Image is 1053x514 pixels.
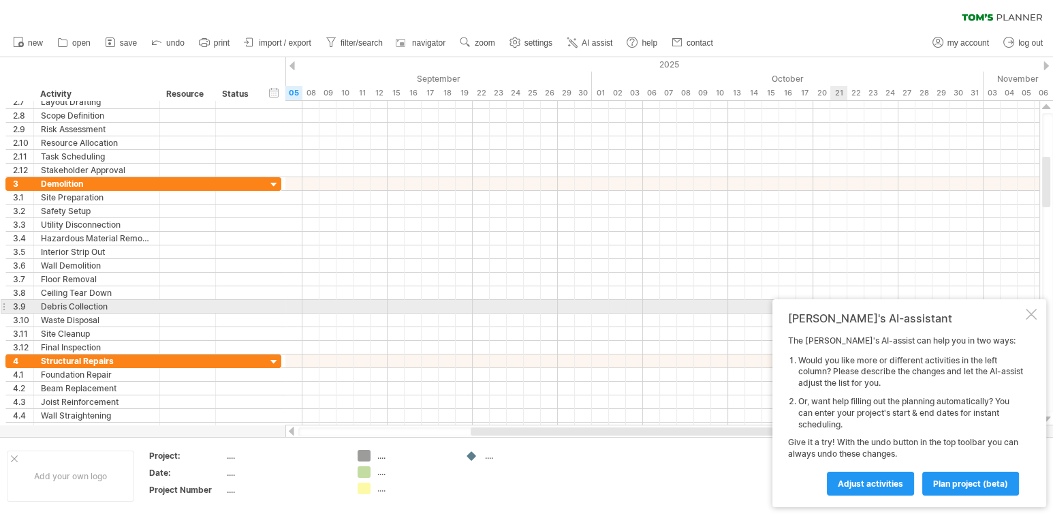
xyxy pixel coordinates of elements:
div: Debris Collection [41,300,153,313]
div: .... [227,467,341,479]
a: my account [929,34,993,52]
div: Friday, 3 October 2025 [626,86,643,100]
div: .... [485,450,559,462]
div: Tuesday, 16 September 2025 [405,86,422,100]
div: Wednesday, 15 October 2025 [762,86,779,100]
div: 2.12 [13,164,33,177]
a: Adjust activities [827,472,914,496]
div: Resource Allocation [41,136,153,149]
li: Would you like more or different activities in the left column? Please describe the changes and l... [798,355,1023,389]
div: Layout Drafting [41,95,153,108]
span: filter/search [341,38,383,48]
div: Tuesday, 14 October 2025 [745,86,762,100]
div: Wednesday, 22 October 2025 [847,86,864,100]
span: help [642,38,657,48]
div: Monday, 22 September 2025 [473,86,490,100]
div: 3.9 [13,300,33,313]
div: Monday, 8 September 2025 [302,86,319,100]
div: Thursday, 2 October 2025 [609,86,626,100]
div: Utility Disconnection [41,218,153,231]
div: Tuesday, 7 October 2025 [660,86,677,100]
div: Wednesday, 1 October 2025 [592,86,609,100]
div: Friday, 10 October 2025 [711,86,728,100]
div: Tuesday, 23 September 2025 [490,86,507,100]
div: 4.3 [13,395,33,408]
span: open [72,38,91,48]
div: 4.5 [13,423,33,436]
div: Thursday, 18 September 2025 [439,86,456,100]
div: Thursday, 16 October 2025 [779,86,796,100]
div: Roof Bracing [41,423,153,436]
div: Site Cleanup [41,327,153,340]
div: Tuesday, 28 October 2025 [915,86,932,100]
div: Project: [149,450,224,462]
div: Thursday, 9 October 2025 [694,86,711,100]
div: Status [222,87,252,101]
span: plan project (beta) [933,479,1008,489]
div: 4.2 [13,382,33,395]
div: 2.9 [13,123,33,136]
span: new [28,38,43,48]
div: Thursday, 11 September 2025 [353,86,371,100]
div: Monday, 3 November 2025 [984,86,1001,100]
div: Ceiling Tear Down [41,286,153,299]
a: undo [148,34,189,52]
div: Thursday, 23 October 2025 [864,86,881,100]
div: Friday, 5 September 2025 [285,86,302,100]
div: Task Scheduling [41,150,153,163]
div: Hazardous Material Removal [41,232,153,245]
div: Structural Repairs [41,354,153,367]
div: Wednesday, 29 October 2025 [932,86,949,100]
a: filter/search [322,34,387,52]
div: Activity [40,87,152,101]
div: Beam Replacement [41,382,153,395]
div: 2.7 [13,95,33,108]
div: Stakeholder Approval [41,164,153,177]
div: Waste Disposal [41,314,153,327]
div: Date: [149,467,224,479]
div: Thursday, 6 November 2025 [1035,86,1052,100]
div: 3.4 [13,232,33,245]
span: print [214,38,230,48]
div: Friday, 31 October 2025 [966,86,984,100]
div: Risk Assessment [41,123,153,136]
div: 4.4 [13,409,33,422]
div: Tuesday, 9 September 2025 [319,86,336,100]
div: 2.8 [13,109,33,122]
div: 3.5 [13,245,33,258]
div: 3.7 [13,273,33,286]
div: Project Number [149,484,224,496]
span: AI assist [582,38,612,48]
a: contact [668,34,717,52]
div: Wednesday, 24 September 2025 [507,86,524,100]
span: zoom [475,38,494,48]
div: Monday, 13 October 2025 [728,86,745,100]
div: Wednesday, 8 October 2025 [677,86,694,100]
div: 4 [13,354,33,367]
a: help [623,34,661,52]
div: Tuesday, 30 September 2025 [575,86,592,100]
div: Floor Removal [41,273,153,286]
a: navigator [394,34,450,52]
div: Friday, 19 September 2025 [456,86,473,100]
div: [PERSON_NAME]'s AI-assistant [788,312,1023,325]
div: Demolition [41,177,153,190]
div: 3.2 [13,205,33,217]
div: Scope Definition [41,109,153,122]
div: Monday, 29 September 2025 [558,86,575,100]
div: Wednesday, 10 September 2025 [336,86,353,100]
span: import / export [259,38,311,48]
div: Wall Demolition [41,259,153,272]
div: Thursday, 25 September 2025 [524,86,541,100]
div: Site Preparation [41,191,153,204]
div: .... [377,466,452,478]
div: Friday, 12 September 2025 [371,86,388,100]
div: Friday, 26 September 2025 [541,86,558,100]
div: 4.1 [13,368,33,381]
span: settings [524,38,552,48]
div: Final Inspection [41,341,153,354]
div: September 2025 [217,72,592,86]
div: Wall Straightening [41,409,153,422]
div: Friday, 24 October 2025 [881,86,898,100]
a: import / export [240,34,315,52]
